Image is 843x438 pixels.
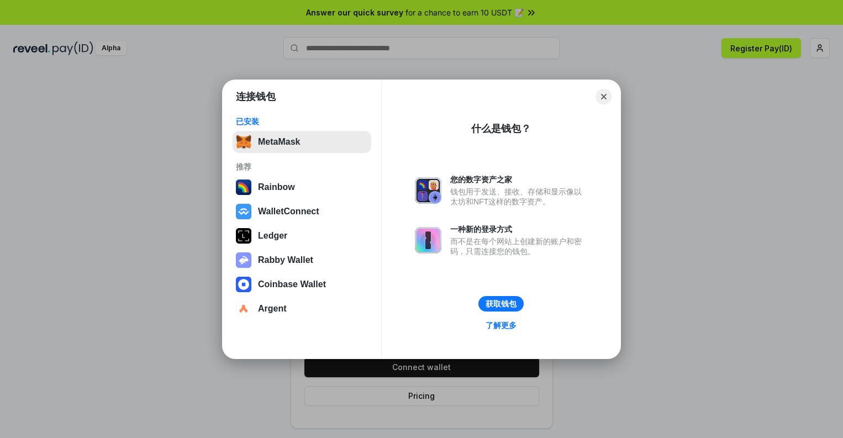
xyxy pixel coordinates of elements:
div: MetaMask [258,137,300,147]
button: Rainbow [233,176,371,198]
img: svg+xml,%3Csvg%20xmlns%3D%22http%3A%2F%2Fwww.w3.org%2F2000%2Fsvg%22%20fill%3D%22none%22%20viewBox... [415,227,441,254]
button: Close [596,89,612,104]
button: Rabby Wallet [233,249,371,271]
div: 了解更多 [486,320,517,330]
button: MetaMask [233,131,371,153]
button: 获取钱包 [478,296,524,312]
div: Argent [258,304,287,314]
a: 了解更多 [479,318,523,333]
button: Argent [233,298,371,320]
div: 一种新的登录方式 [450,224,587,234]
div: 什么是钱包？ [471,122,531,135]
img: svg+xml,%3Csvg%20width%3D%22120%22%20height%3D%22120%22%20viewBox%3D%220%200%20120%20120%22%20fil... [236,180,251,195]
img: svg+xml,%3Csvg%20width%3D%2228%22%20height%3D%2228%22%20viewBox%3D%220%200%2028%2028%22%20fill%3D... [236,204,251,219]
button: Coinbase Wallet [233,273,371,295]
div: 您的数字资产之家 [450,175,587,184]
img: svg+xml,%3Csvg%20xmlns%3D%22http%3A%2F%2Fwww.w3.org%2F2000%2Fsvg%22%20width%3D%2228%22%20height%3... [236,228,251,244]
button: WalletConnect [233,200,371,223]
div: Rabby Wallet [258,255,313,265]
div: 而不是在每个网站上创建新的账户和密码，只需连接您的钱包。 [450,236,587,256]
div: WalletConnect [258,207,319,217]
img: svg+xml,%3Csvg%20width%3D%2228%22%20height%3D%2228%22%20viewBox%3D%220%200%2028%2028%22%20fill%3D... [236,301,251,316]
div: 获取钱包 [486,299,517,309]
div: Ledger [258,231,287,241]
img: svg+xml,%3Csvg%20xmlns%3D%22http%3A%2F%2Fwww.w3.org%2F2000%2Fsvg%22%20fill%3D%22none%22%20viewBox... [415,177,441,204]
img: svg+xml,%3Csvg%20width%3D%2228%22%20height%3D%2228%22%20viewBox%3D%220%200%2028%2028%22%20fill%3D... [236,277,251,292]
div: Coinbase Wallet [258,279,326,289]
div: 钱包用于发送、接收、存储和显示像以太坊和NFT这样的数字资产。 [450,187,587,207]
h1: 连接钱包 [236,90,276,103]
div: Rainbow [258,182,295,192]
button: Ledger [233,225,371,247]
div: 推荐 [236,162,368,172]
img: svg+xml,%3Csvg%20fill%3D%22none%22%20height%3D%2233%22%20viewBox%3D%220%200%2035%2033%22%20width%... [236,134,251,150]
div: 已安装 [236,117,368,126]
img: svg+xml,%3Csvg%20xmlns%3D%22http%3A%2F%2Fwww.w3.org%2F2000%2Fsvg%22%20fill%3D%22none%22%20viewBox... [236,252,251,268]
